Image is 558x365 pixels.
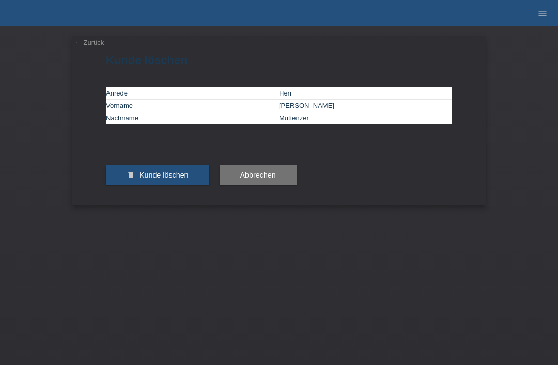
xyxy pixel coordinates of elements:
[75,39,104,46] a: ← Zurück
[279,112,452,124] td: Muttenzer
[532,10,553,16] a: menu
[106,87,279,100] td: Anrede
[139,171,189,179] span: Kunde löschen
[106,165,209,185] button: delete Kunde löschen
[279,100,452,112] td: [PERSON_NAME]
[106,54,452,67] h1: Kunde löschen
[279,87,452,100] td: Herr
[106,100,279,112] td: Vorname
[220,165,297,185] button: Abbrechen
[106,112,279,124] td: Nachname
[240,171,276,179] span: Abbrechen
[537,8,548,19] i: menu
[127,171,135,179] i: delete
